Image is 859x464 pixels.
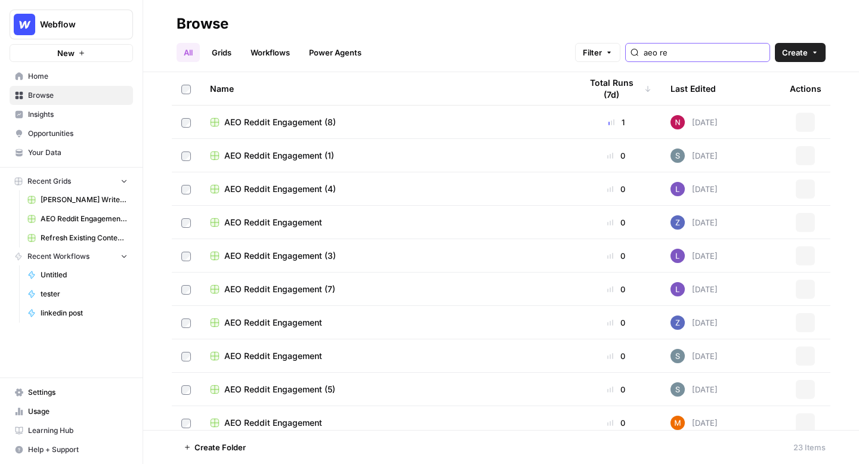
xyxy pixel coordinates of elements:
[243,43,297,62] a: Workflows
[10,172,133,190] button: Recent Grids
[41,194,128,205] span: [PERSON_NAME] Write Informational Article
[670,115,685,129] img: 809rsgs8fojgkhnibtwc28oh1nli
[302,43,369,62] a: Power Agents
[581,150,651,162] div: 0
[782,47,808,58] span: Create
[177,43,200,62] a: All
[194,441,246,453] span: Create Folder
[775,43,826,62] button: Create
[41,233,128,243] span: Refresh Existing Content (22)
[10,383,133,402] a: Settings
[10,248,133,265] button: Recent Workflows
[210,383,562,395] a: AEO Reddit Engagement (5)
[210,317,562,329] a: AEO Reddit Engagement
[210,350,562,362] a: AEO Reddit Engagement
[224,317,322,329] span: AEO Reddit Engagement
[670,115,718,129] div: [DATE]
[644,47,765,58] input: Search
[22,304,133,323] a: linkedin post
[670,315,718,330] div: [DATE]
[10,44,133,62] button: New
[28,406,128,417] span: Usage
[224,150,334,162] span: AEO Reddit Engagement (1)
[28,71,128,82] span: Home
[28,387,128,398] span: Settings
[224,250,336,262] span: AEO Reddit Engagement (3)
[10,124,133,143] a: Opportunities
[670,215,685,230] img: if0rly7j6ey0lzdmkp6rmyzsebv0
[22,209,133,228] a: AEO Reddit Engagement (8)
[40,18,112,30] span: Webflow
[670,182,718,196] div: [DATE]
[581,216,651,228] div: 0
[28,109,128,120] span: Insights
[224,216,322,228] span: AEO Reddit Engagement
[224,417,322,429] span: AEO Reddit Engagement
[670,349,718,363] div: [DATE]
[10,440,133,459] button: Help + Support
[790,72,821,105] div: Actions
[670,72,716,105] div: Last Edited
[10,402,133,421] a: Usage
[28,425,128,436] span: Learning Hub
[575,43,620,62] button: Filter
[22,284,133,304] a: tester
[670,416,685,430] img: 4suam345j4k4ehuf80j2ussc8x0k
[670,249,685,263] img: rn7sh892ioif0lo51687sih9ndqw
[581,183,651,195] div: 0
[670,182,685,196] img: rn7sh892ioif0lo51687sih9ndqw
[22,265,133,284] a: Untitled
[224,183,336,195] span: AEO Reddit Engagement (4)
[10,67,133,86] a: Home
[581,250,651,262] div: 0
[581,72,651,105] div: Total Runs (7d)
[581,417,651,429] div: 0
[57,47,75,59] span: New
[10,105,133,124] a: Insights
[224,116,336,128] span: AEO Reddit Engagement (8)
[205,43,239,62] a: Grids
[210,283,562,295] a: AEO Reddit Engagement (7)
[28,90,128,101] span: Browse
[670,215,718,230] div: [DATE]
[670,282,685,296] img: rn7sh892ioif0lo51687sih9ndqw
[177,438,253,457] button: Create Folder
[670,282,718,296] div: [DATE]
[10,143,133,162] a: Your Data
[670,315,685,330] img: if0rly7j6ey0lzdmkp6rmyzsebv0
[210,150,562,162] a: AEO Reddit Engagement (1)
[27,176,71,187] span: Recent Grids
[210,417,562,429] a: AEO Reddit Engagement
[581,383,651,395] div: 0
[10,10,133,39] button: Workspace: Webflow
[581,350,651,362] div: 0
[670,149,718,163] div: [DATE]
[670,416,718,430] div: [DATE]
[27,251,89,262] span: Recent Workflows
[583,47,602,58] span: Filter
[581,283,651,295] div: 0
[210,183,562,195] a: AEO Reddit Engagement (4)
[210,72,562,105] div: Name
[41,270,128,280] span: Untitled
[28,128,128,139] span: Opportunities
[670,149,685,163] img: w7f6q2jfcebns90hntjxsl93h3td
[10,86,133,105] a: Browse
[670,382,718,397] div: [DATE]
[224,350,322,362] span: AEO Reddit Engagement
[28,444,128,455] span: Help + Support
[224,283,335,295] span: AEO Reddit Engagement (7)
[670,382,685,397] img: w7f6q2jfcebns90hntjxsl93h3td
[224,383,335,395] span: AEO Reddit Engagement (5)
[14,14,35,35] img: Webflow Logo
[670,249,718,263] div: [DATE]
[28,147,128,158] span: Your Data
[793,441,826,453] div: 23 Items
[581,317,651,329] div: 0
[210,250,562,262] a: AEO Reddit Engagement (3)
[41,214,128,224] span: AEO Reddit Engagement (8)
[581,116,651,128] div: 1
[210,116,562,128] a: AEO Reddit Engagement (8)
[22,228,133,248] a: Refresh Existing Content (22)
[41,289,128,299] span: tester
